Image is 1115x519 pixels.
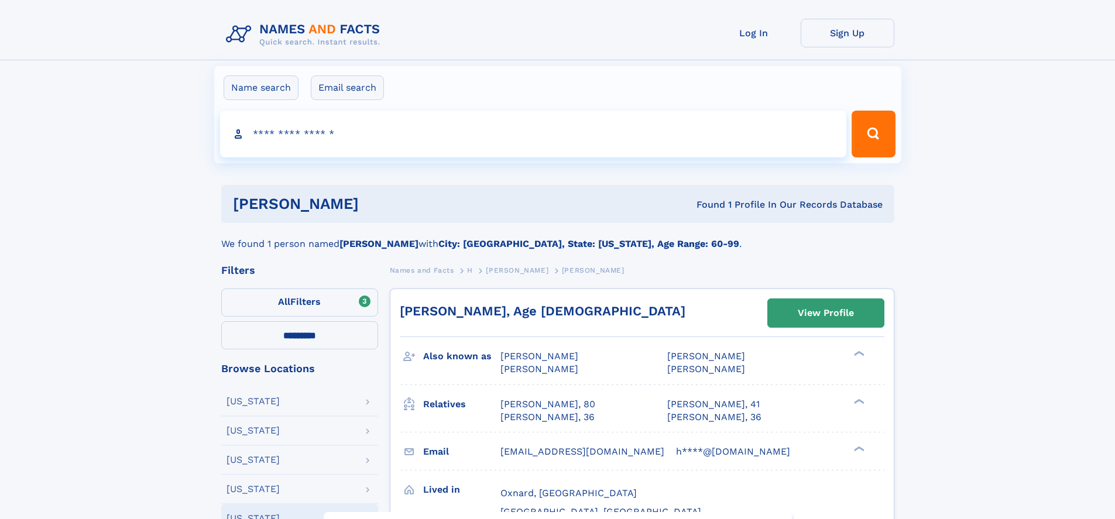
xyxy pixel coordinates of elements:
[500,398,595,411] a: [PERSON_NAME], 80
[227,426,280,435] div: [US_STATE]
[233,197,528,211] h1: [PERSON_NAME]
[224,75,299,100] label: Name search
[851,397,865,405] div: ❯
[667,411,761,424] a: [PERSON_NAME], 36
[486,263,548,277] a: [PERSON_NAME]
[390,263,454,277] a: Names and Facts
[801,19,894,47] a: Sign Up
[467,266,473,274] span: H
[707,19,801,47] a: Log In
[667,398,760,411] a: [PERSON_NAME], 41
[423,346,500,366] h3: Also known as
[438,238,739,249] b: City: [GEOGRAPHIC_DATA], State: [US_STATE], Age Range: 60-99
[221,223,894,251] div: We found 1 person named with .
[423,480,500,500] h3: Lived in
[500,506,701,517] span: [GEOGRAPHIC_DATA], [GEOGRAPHIC_DATA]
[667,363,745,374] span: [PERSON_NAME]
[500,350,578,362] span: [PERSON_NAME]
[852,111,895,157] button: Search Button
[851,350,865,358] div: ❯
[221,19,390,50] img: Logo Names and Facts
[400,304,685,318] a: [PERSON_NAME], Age [DEMOGRAPHIC_DATA]
[768,299,884,327] a: View Profile
[423,394,500,414] h3: Relatives
[798,300,854,326] div: View Profile
[220,111,847,157] input: search input
[278,296,290,307] span: All
[467,263,473,277] a: H
[339,238,418,249] b: [PERSON_NAME]
[227,484,280,494] div: [US_STATE]
[486,266,548,274] span: [PERSON_NAME]
[311,75,384,100] label: Email search
[500,363,578,374] span: [PERSON_NAME]
[667,350,745,362] span: [PERSON_NAME]
[851,445,865,452] div: ❯
[527,198,883,211] div: Found 1 Profile In Our Records Database
[562,266,625,274] span: [PERSON_NAME]
[221,265,378,276] div: Filters
[500,487,637,499] span: Oxnard, [GEOGRAPHIC_DATA]
[500,411,595,424] a: [PERSON_NAME], 36
[227,455,280,465] div: [US_STATE]
[221,363,378,374] div: Browse Locations
[221,288,378,317] label: Filters
[500,446,664,457] span: [EMAIL_ADDRESS][DOMAIN_NAME]
[227,397,280,406] div: [US_STATE]
[423,442,500,462] h3: Email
